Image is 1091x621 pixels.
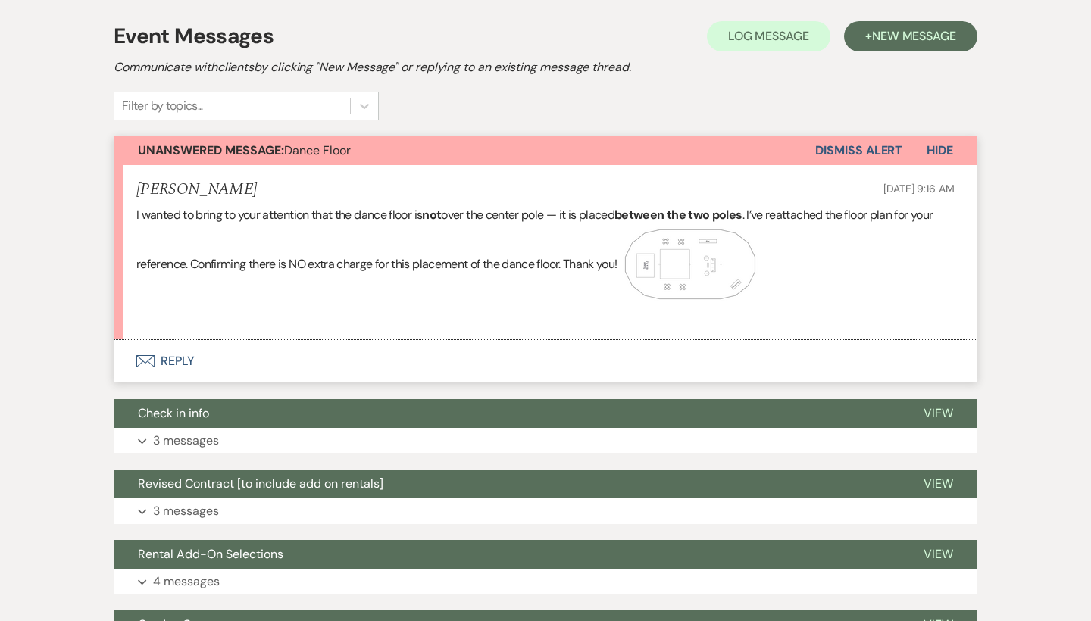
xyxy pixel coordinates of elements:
button: Reply [114,340,977,382]
button: Unanswered Message:Dance Floor [114,136,815,165]
span: Log Message [728,28,809,44]
p: 4 messages [153,572,220,591]
button: Rental Add-On Selections [114,540,899,569]
div: Filter by topics... [122,97,203,115]
span: over the center pole — it is placed [441,207,614,223]
button: Hide [902,136,977,165]
span: Check in info [138,405,209,421]
strong: Unanswered Message: [138,142,284,158]
button: View [899,470,977,498]
span: New Message [872,28,956,44]
strong: between the two poles [614,207,742,223]
button: View [899,399,977,428]
span: [DATE] 9:16 AM [883,182,955,195]
span: View [924,546,953,562]
img: Screenshot 2025-10-15 at 9.16.27 AM.png [617,225,769,305]
button: 3 messages [114,498,977,524]
button: View [899,540,977,569]
span: I wanted to bring to your attention that the dance floor is [136,207,422,223]
h2: Communicate with clients by clicking "New Message" or replying to an existing message thread. [114,58,977,76]
span: View [924,476,953,491]
button: Check in info [114,399,899,428]
button: Dismiss Alert [815,136,902,165]
button: +New Message [844,21,977,51]
span: Revised Contract [to include add on rentals] [138,476,383,491]
h5: [PERSON_NAME] [136,180,257,199]
span: . I’ve reattached the floor plan for your reference. Confirming there is NO extra charge for this... [136,207,933,272]
h1: Event Messages [114,20,274,52]
button: 4 messages [114,569,977,594]
span: Hide [927,142,953,158]
span: Dance Floor [138,142,351,158]
span: View [924,405,953,421]
strong: not [422,207,441,223]
button: 3 messages [114,428,977,454]
span: Rental Add-On Selections [138,546,283,562]
p: 3 messages [153,501,219,521]
p: 3 messages [153,431,219,451]
button: Revised Contract [to include add on rentals] [114,470,899,498]
button: Log Message [707,21,830,51]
